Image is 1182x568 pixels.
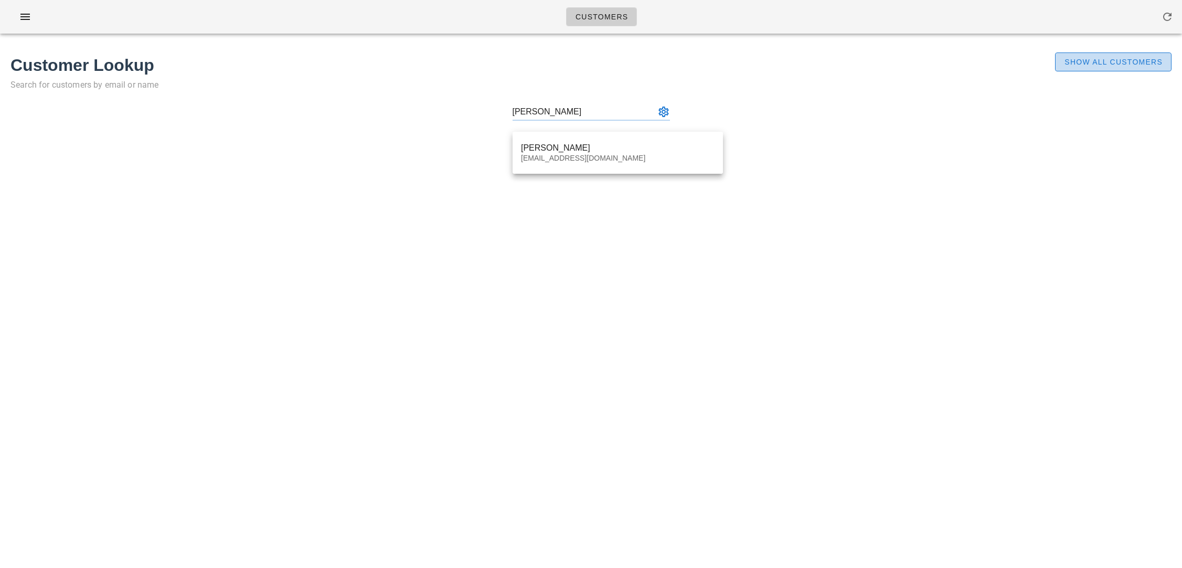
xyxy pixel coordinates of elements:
button: appended action [657,106,670,118]
span: Customers [575,13,629,21]
div: [PERSON_NAME] [521,143,715,153]
a: Customers [566,7,637,26]
div: [EMAIL_ADDRESS][DOMAIN_NAME] [521,154,715,163]
button: Show All Customers [1055,52,1172,71]
span: Show All Customers [1064,58,1163,66]
p: Search for customers by email or name [10,78,976,92]
h1: Customer Lookup [10,52,976,78]
input: Search by email or name [513,103,655,120]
